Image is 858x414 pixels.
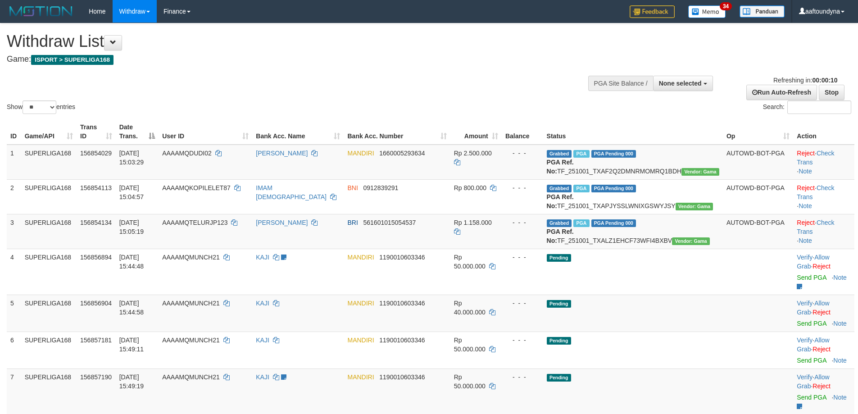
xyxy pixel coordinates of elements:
td: · · [793,179,854,214]
span: AAAAMQTELURJP123 [162,219,228,226]
a: Reject [797,184,815,191]
a: KAJI [256,254,269,261]
span: MANDIRI [347,150,374,157]
span: BRI [347,219,358,226]
span: AAAAMQMUNCH21 [162,300,220,307]
div: - - - [505,336,540,345]
span: Rp 40.000.000 [454,300,486,316]
img: Feedback.jpg [630,5,675,18]
a: Note [799,168,812,175]
span: AAAAMQMUNCH21 [162,254,220,261]
span: MANDIRI [347,337,374,344]
th: Game/API: activate to sort column ascending [21,119,77,145]
a: Stop [819,85,844,100]
select: Showentries [23,100,56,114]
a: Check Trans [797,219,834,235]
span: 156857181 [80,337,112,344]
span: MANDIRI [347,373,374,381]
span: Marked by aafsoycanthlai [573,150,589,158]
span: Grabbed [547,150,572,158]
div: - - - [505,149,540,158]
a: Run Auto-Refresh [746,85,817,100]
th: Op: activate to sort column ascending [723,119,793,145]
a: Reject [813,263,831,270]
span: None selected [659,80,702,87]
span: Copy 1190010603346 to clipboard [379,254,425,261]
span: · [797,254,829,270]
td: SUPERLIGA168 [21,179,77,214]
td: 3 [7,214,21,249]
a: Note [833,274,847,281]
span: [DATE] 15:05:19 [119,219,144,235]
a: Note [799,202,812,209]
th: Action [793,119,854,145]
a: Send PGA [797,320,826,327]
img: Button%20Memo.svg [688,5,726,18]
span: · [797,373,829,390]
span: 156854113 [80,184,112,191]
a: [PERSON_NAME] [256,150,308,157]
a: Allow Grab [797,254,829,270]
span: MANDIRI [347,254,374,261]
input: Search: [787,100,851,114]
span: MANDIRI [347,300,374,307]
span: 156854134 [80,219,112,226]
td: · · [793,249,854,295]
a: Send PGA [797,274,826,281]
td: · · [793,214,854,249]
a: [PERSON_NAME] [256,219,308,226]
span: Pending [547,300,571,308]
span: 156856904 [80,300,112,307]
th: Balance [502,119,543,145]
span: 156857190 [80,373,112,381]
span: [DATE] 15:04:57 [119,184,144,200]
span: AAAAMQMUNCH21 [162,373,220,381]
a: Reject [813,309,831,316]
span: Rp 1.158.000 [454,219,492,226]
img: panduan.png [740,5,785,18]
b: PGA Ref. No: [547,228,574,244]
div: - - - [505,183,540,192]
a: Reject [813,346,831,353]
a: Verify [797,337,813,344]
span: Vendor URL: https://trx31.1velocity.biz [676,203,713,210]
a: Note [833,394,847,401]
td: SUPERLIGA168 [21,214,77,249]
span: [DATE] 15:03:29 [119,150,144,166]
th: Amount: activate to sort column ascending [450,119,502,145]
span: [DATE] 15:44:48 [119,254,144,270]
span: AAAAMQKOPILELET87 [162,184,231,191]
a: Note [799,237,812,244]
td: 1 [7,145,21,180]
th: User ID: activate to sort column ascending [159,119,252,145]
td: SUPERLIGA168 [21,249,77,295]
b: PGA Ref. No: [547,159,574,175]
span: Pending [547,254,571,262]
span: · [797,337,829,353]
a: Send PGA [797,357,826,364]
div: - - - [505,373,540,382]
th: Status [543,119,723,145]
span: 34 [720,2,732,10]
span: AAAAMQDUDI02 [162,150,212,157]
th: Trans ID: activate to sort column ascending [77,119,116,145]
a: Note [833,357,847,364]
th: Bank Acc. Name: activate to sort column ascending [252,119,344,145]
td: SUPERLIGA168 [21,332,77,369]
div: PGA Site Balance / [588,76,653,91]
a: KAJI [256,337,269,344]
span: [DATE] 15:44:58 [119,300,144,316]
span: · [797,300,829,316]
div: - - - [505,253,540,262]
span: Copy 1190010603346 to clipboard [379,337,425,344]
span: PGA Pending [591,150,636,158]
span: Refreshing in: [773,77,837,84]
td: SUPERLIGA168 [21,295,77,332]
label: Search: [763,100,851,114]
span: Copy 1190010603346 to clipboard [379,373,425,381]
td: TF_251001_TXAF2Q2DMNRMOMRQ1BDH [543,145,723,180]
span: AAAAMQMUNCH21 [162,337,220,344]
th: Bank Acc. Number: activate to sort column ascending [344,119,450,145]
span: ISPORT > SUPERLIGA168 [31,55,113,65]
a: Verify [797,254,813,261]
